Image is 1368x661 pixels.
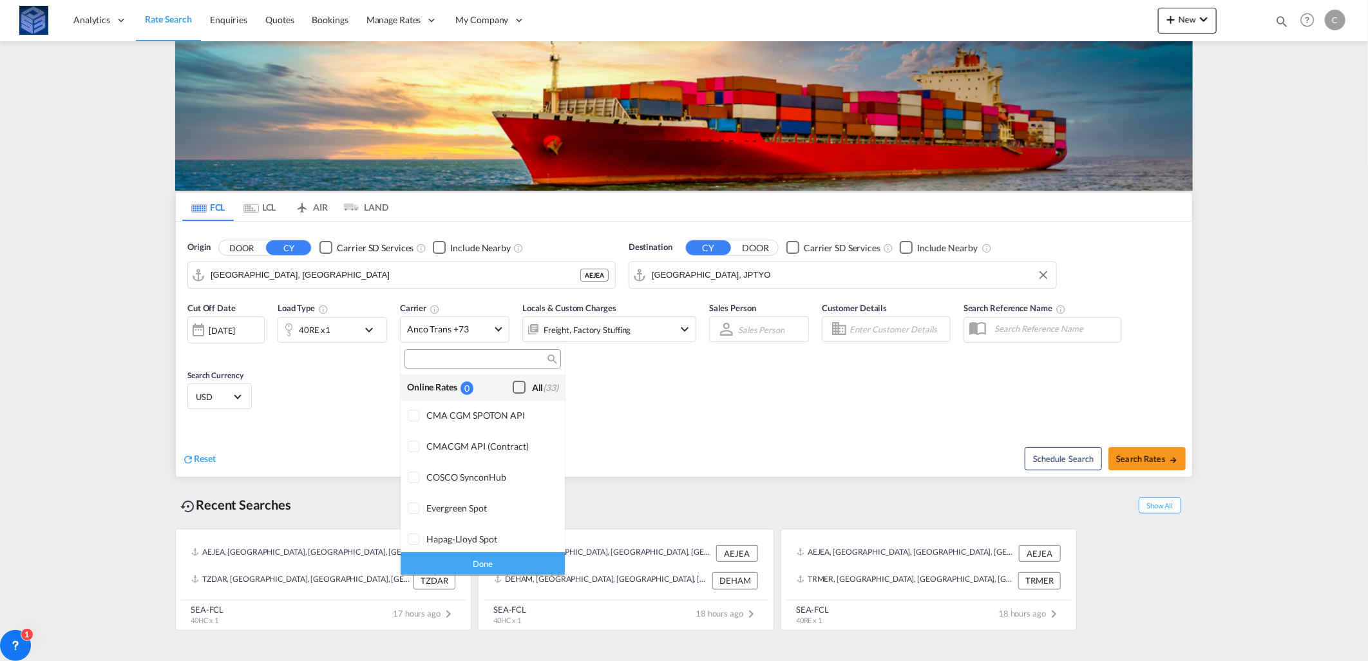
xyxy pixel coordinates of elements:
[426,472,555,483] div: COSCO SynconHub
[513,381,558,394] md-checkbox: Checkbox No Ink
[461,381,473,395] div: 0
[546,354,556,364] md-icon: icon-magnify
[426,441,555,452] div: CMACGM API (Contract)
[426,410,555,421] div: CMA CGM SPOTON API
[426,533,555,544] div: Hapag-Lloyd Spot
[401,553,565,575] div: Done
[426,503,555,513] div: Evergreen Spot
[407,381,461,394] div: Online Rates
[532,381,558,394] div: All
[543,382,558,393] span: (33)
